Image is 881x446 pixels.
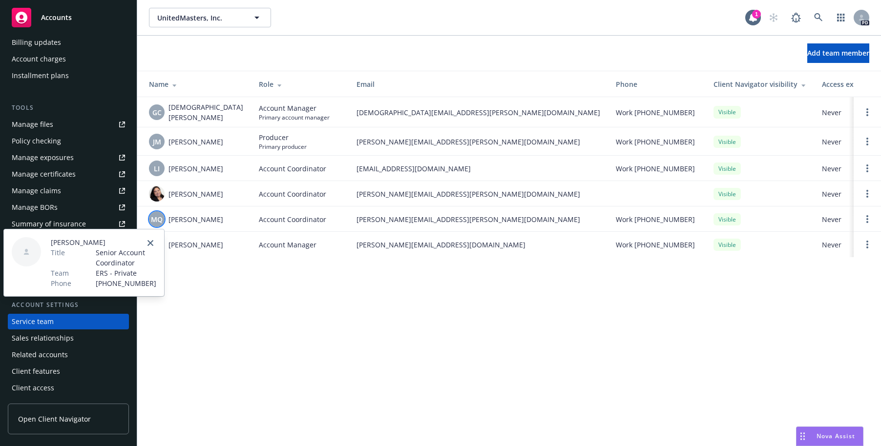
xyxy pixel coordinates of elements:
span: Work [PHONE_NUMBER] [616,137,695,147]
span: Team [51,268,69,278]
button: UnitedMasters, Inc. [149,8,271,27]
a: Manage claims [8,183,129,199]
a: Start snowing [764,8,783,27]
a: Policy checking [8,133,129,149]
div: Related accounts [12,347,68,363]
a: Sales relationships [8,330,129,346]
span: [PERSON_NAME] [168,137,223,147]
span: [EMAIL_ADDRESS][DOMAIN_NAME] [357,163,600,174]
div: Manage BORs [12,200,58,215]
span: Producer [259,132,307,142]
span: Account Coordinator [259,214,326,224]
span: UnitedMasters, Inc. [157,13,242,23]
span: [DEMOGRAPHIC_DATA][EMAIL_ADDRESS][PERSON_NAME][DOMAIN_NAME] [357,107,600,118]
div: Role [259,79,341,89]
div: Manage claims [12,183,61,199]
span: [PERSON_NAME][EMAIL_ADDRESS][PERSON_NAME][DOMAIN_NAME] [357,137,600,147]
a: Client features [8,364,129,379]
button: Nova Assist [796,426,863,446]
span: [PERSON_NAME][EMAIL_ADDRESS][PERSON_NAME][DOMAIN_NAME] [357,214,600,224]
span: Account Manager [259,240,316,250]
span: Account Coordinator [259,163,326,174]
a: Summary of insurance [8,216,129,232]
div: Account charges [12,51,66,67]
span: Account Manager [259,103,330,113]
div: Visible [713,136,741,148]
span: GC [152,107,162,118]
a: Open options [861,106,873,118]
div: Drag to move [797,427,809,446]
div: Tools [8,103,129,113]
div: Summary of insurance [12,216,86,232]
a: Report a Bug [786,8,806,27]
div: Manage files [12,117,53,132]
a: Manage exposures [8,150,129,165]
span: Work [PHONE_NUMBER] [616,163,695,174]
img: photo [149,186,165,202]
div: Name [149,79,243,89]
div: 1 [752,10,761,19]
span: [PERSON_NAME] [168,189,223,199]
a: Manage files [8,117,129,132]
div: Client Navigator visibility [713,79,806,89]
span: Work [PHONE_NUMBER] [616,107,695,118]
span: [PERSON_NAME] [168,163,223,174]
a: Installment plans [8,68,129,83]
span: [PERSON_NAME] [51,237,156,247]
div: Manage exposures [12,150,74,165]
a: Open options [861,188,873,200]
span: Senior Account Coordinator [96,247,156,268]
span: [DEMOGRAPHIC_DATA][PERSON_NAME] [168,102,243,122]
div: Policy checking [12,133,61,149]
div: Installment plans [12,68,69,83]
span: Primary producer [259,142,307,151]
div: Email [357,79,600,89]
div: Visible [713,162,741,175]
a: Switch app [831,8,851,27]
span: Title [51,247,65,258]
div: Client features [12,364,60,379]
span: Primary account manager [259,113,330,122]
span: Phone [51,278,71,288]
a: Accounts [8,4,129,31]
span: [PERSON_NAME][EMAIL_ADDRESS][DOMAIN_NAME] [357,240,600,250]
a: Client access [8,380,129,396]
a: Service team [8,314,129,329]
a: Search [809,8,828,27]
span: LI [154,163,160,174]
a: Account charges [8,51,129,67]
span: [PERSON_NAME] [168,214,223,224]
div: Billing updates [12,35,61,50]
div: Manage certificates [12,166,76,182]
a: close [145,237,156,249]
a: Related accounts [8,347,129,363]
span: Open Client Navigator [18,414,91,424]
div: Client access [12,380,54,396]
div: Visible [713,239,741,251]
a: Billing updates [8,35,129,50]
div: Account settings [8,300,129,310]
span: [PERSON_NAME][EMAIL_ADDRESS][PERSON_NAME][DOMAIN_NAME] [357,189,600,199]
div: Visible [713,106,741,118]
div: Sales relationships [12,330,74,346]
a: Open options [861,136,873,147]
span: MQ [151,214,163,224]
div: Visible [713,213,741,225]
span: [PERSON_NAME] [168,240,223,250]
a: Open options [861,239,873,250]
div: Service team [12,314,54,329]
div: Phone [616,79,698,89]
span: Work [PHONE_NUMBER] [616,214,695,224]
button: Add team member [807,43,869,63]
span: [PHONE_NUMBER] [96,278,156,288]
span: Accounts [41,14,72,21]
div: Visible [713,188,741,200]
span: JM [153,137,161,147]
span: Account Coordinator [259,189,326,199]
a: Open options [861,213,873,225]
a: Manage BORs [8,200,129,215]
a: Open options [861,162,873,174]
a: Manage certificates [8,166,129,182]
span: ERS - Private [96,268,156,278]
